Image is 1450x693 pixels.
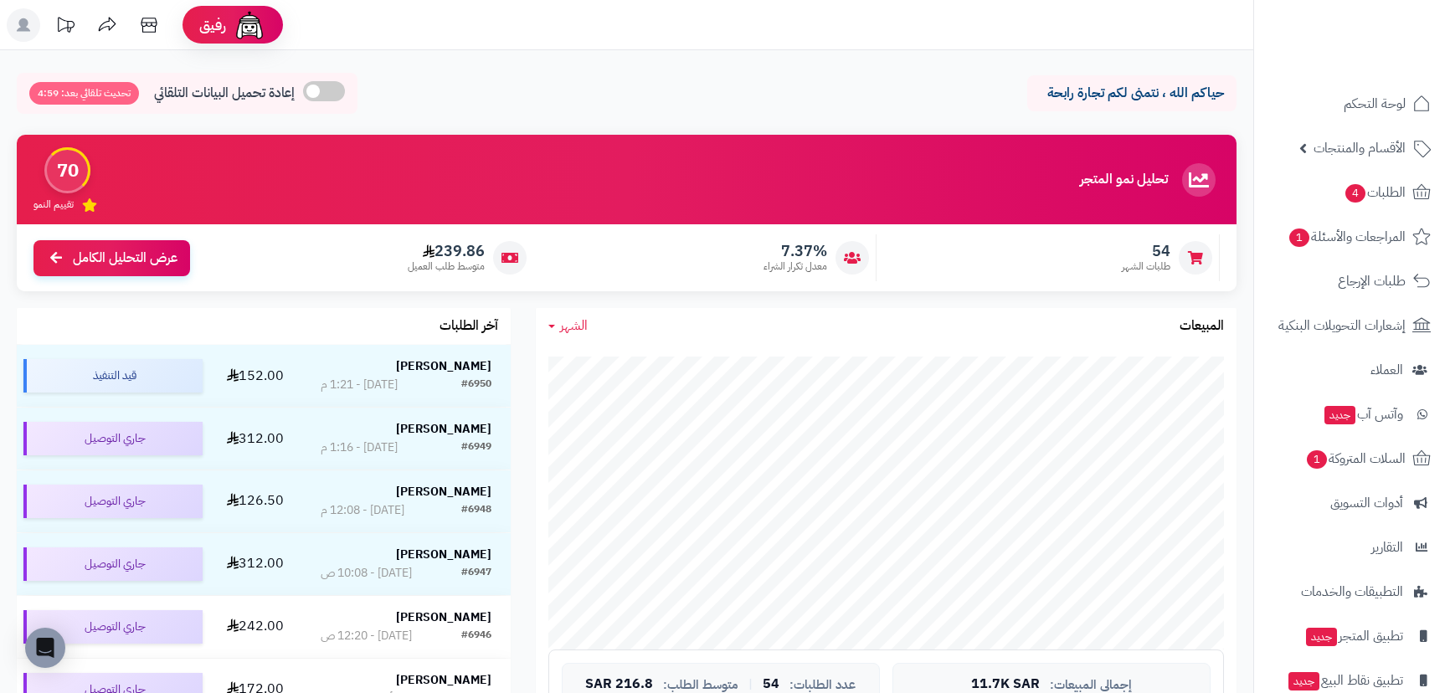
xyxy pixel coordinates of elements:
[396,357,491,375] strong: [PERSON_NAME]
[440,319,498,334] h3: آخر الطلبات
[23,610,203,644] div: جاري التوصيل
[1288,228,1310,248] span: 1
[1304,624,1403,648] span: تطبيق المتجر
[1264,527,1440,567] a: التقارير
[23,422,203,455] div: جاري التوصيل
[1264,217,1440,257] a: المراجعات والأسئلة1
[1040,84,1224,103] p: حياكم الله ، نتمنى لكم تجارة رابحة
[1264,572,1440,612] a: التطبيقات والخدمات
[1288,672,1319,690] span: جديد
[33,240,190,276] a: عرض التحليل الكامل
[321,439,398,456] div: [DATE] - 1:16 م
[396,483,491,501] strong: [PERSON_NAME]
[396,420,491,438] strong: [PERSON_NAME]
[408,259,485,274] span: متوسط طلب العميل
[321,502,404,519] div: [DATE] - 12:08 م
[1301,580,1403,603] span: التطبيقات والخدمات
[1264,305,1440,346] a: إشعارات التحويلات البنكية
[23,485,203,518] div: جاري التوصيل
[396,546,491,563] strong: [PERSON_NAME]
[1278,314,1406,337] span: إشعارات التحويلات البنكية
[199,15,226,35] span: رفيق
[209,345,301,407] td: 152.00
[789,678,856,692] span: عدد الطلبات:
[1371,536,1403,559] span: التقارير
[1264,172,1440,213] a: الطلبات4
[209,408,301,470] td: 312.00
[233,8,266,42] img: ai-face.png
[1050,678,1132,692] span: إجمالي المبيعات:
[461,628,491,644] div: #6946
[1122,259,1170,274] span: طلبات الشهر
[1287,669,1403,692] span: تطبيق نقاط البيع
[663,678,738,692] span: متوسط الطلب:
[321,628,412,644] div: [DATE] - 12:20 ص
[1314,136,1406,160] span: الأقسام والمنتجات
[1264,483,1440,523] a: أدوات التسويق
[461,565,491,582] div: #6947
[209,596,301,658] td: 242.00
[1122,242,1170,260] span: 54
[1330,491,1403,515] span: أدوات التسويق
[1345,183,1366,203] span: 4
[1264,84,1440,124] a: لوحة التحكم
[1264,394,1440,434] a: وآتس آبجديد
[748,678,753,690] span: |
[764,242,827,260] span: 7.37%
[73,249,177,268] span: عرض التحليل الكامل
[25,628,65,668] div: Open Intercom Messenger
[154,84,295,103] span: إعادة تحميل البيانات التلقائي
[408,242,485,260] span: 239.86
[1080,172,1168,187] h3: تحليل نمو المتجر
[1344,92,1406,116] span: لوحة التحكم
[1264,616,1440,656] a: تطبيق المتجرجديد
[23,359,203,393] div: قيد التنفيذ
[1180,319,1224,334] h3: المبيعات
[1338,269,1406,293] span: طلبات الإرجاع
[585,677,653,692] span: 216.8 SAR
[1324,406,1355,424] span: جديد
[1323,403,1403,426] span: وآتس آب
[33,198,74,212] span: تقييم النمو
[1288,225,1406,249] span: المراجعات والأسئلة
[461,502,491,519] div: #6948
[1370,358,1403,382] span: العملاء
[971,677,1040,692] span: 11.7K SAR
[1306,628,1337,646] span: جديد
[23,547,203,581] div: جاري التوصيل
[321,565,412,582] div: [DATE] - 10:08 ص
[209,533,301,595] td: 312.00
[1305,447,1406,470] span: السلات المتروكة
[396,608,491,626] strong: [PERSON_NAME]
[44,8,86,46] a: تحديثات المنصة
[461,377,491,393] div: #6950
[29,82,139,105] span: تحديث تلقائي بعد: 4:59
[763,677,779,692] span: 54
[1264,350,1440,390] a: العملاء
[1264,261,1440,301] a: طلبات الإرجاع
[1336,18,1434,53] img: logo-2.png
[209,470,301,532] td: 126.50
[1344,181,1406,204] span: الطلبات
[1264,439,1440,479] a: السلات المتروكة1
[1306,449,1328,470] span: 1
[560,316,588,336] span: الشهر
[396,671,491,689] strong: [PERSON_NAME]
[548,316,588,336] a: الشهر
[764,259,827,274] span: معدل تكرار الشراء
[321,377,398,393] div: [DATE] - 1:21 م
[461,439,491,456] div: #6949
